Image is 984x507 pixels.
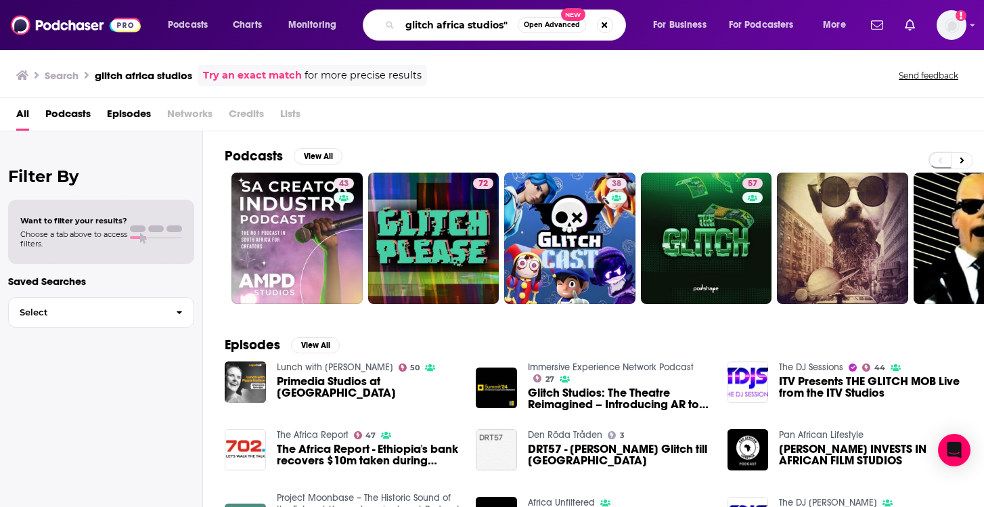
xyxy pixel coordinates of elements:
a: Lunch with Pippa Hudson [277,361,393,373]
div: Search podcasts, credits, & more... [376,9,639,41]
img: Glitch Studios: The Theatre Reimagined – Introducing AR to the Stage - IEN Summit 2024 [476,368,517,409]
a: 38 [606,178,627,189]
button: View All [291,337,340,353]
span: For Business [653,16,707,35]
a: The Africa Report - Ethiopia's bank recovers $10m taken during technical glitch [277,443,460,466]
span: More [823,16,846,35]
img: Podchaser - Follow, Share and Rate Podcasts [11,12,141,38]
a: 47 [354,431,376,439]
h3: Search [45,69,79,82]
h2: Podcasts [225,148,283,164]
span: New [561,8,585,21]
span: Lists [280,103,300,131]
span: DRT57 - [PERSON_NAME] Glitch till [GEOGRAPHIC_DATA] [528,443,711,466]
a: The Africa Report [277,429,349,441]
a: Episodes [107,103,151,131]
a: Glitch Studios: The Theatre Reimagined – Introducing AR to the Stage - IEN Summit 2024 [528,387,711,410]
a: All [16,103,29,131]
h2: Filter By [8,167,194,186]
p: Saved Searches [8,275,194,288]
button: View All [294,148,342,164]
span: [PERSON_NAME] INVESTS IN AFRICAN FILM STUDIOS [779,443,962,466]
a: 43 [231,173,363,304]
button: open menu [158,14,225,36]
span: 47 [365,433,376,439]
button: open menu [813,14,863,36]
button: open menu [644,14,723,36]
span: 38 [612,177,621,191]
span: Podcasts [45,103,91,131]
a: 44 [862,363,885,372]
span: Choose a tab above to access filters. [20,229,127,248]
a: Charts [224,14,270,36]
a: 50 [399,363,420,372]
span: Networks [167,103,213,131]
span: 50 [410,365,420,371]
span: Credits [229,103,264,131]
a: 72 [368,173,499,304]
span: Primedia Studios at [GEOGRAPHIC_DATA] [277,376,460,399]
img: User Profile [937,10,966,40]
span: Monitoring [288,16,336,35]
a: EpisodesView All [225,336,340,353]
span: 44 [874,365,885,371]
a: Try an exact match [203,68,302,83]
a: Show notifications dropdown [899,14,920,37]
a: DRT57 - Från Glitch till Mountain Studios [528,443,711,466]
a: 72 [473,178,493,189]
a: ITV Presents THE GLITCH MOB Live from the ITV Studios [779,376,962,399]
a: 57 [641,173,772,304]
a: Pan African Lifestyle [779,429,864,441]
span: Podcasts [168,16,208,35]
svg: Add a profile image [956,10,966,21]
img: ITV Presents THE GLITCH MOB Live from the ITV Studios [728,361,769,403]
button: open menu [279,14,354,36]
a: Immersive Experience Network Podcast [528,361,694,373]
span: 43 [339,177,349,191]
span: 72 [478,177,488,191]
button: Open AdvancedNew [518,17,586,33]
button: Select [8,297,194,328]
img: The Africa Report - Ethiopia's bank recovers $10m taken during technical glitch [225,429,266,470]
a: PodcastsView All [225,148,342,164]
a: 3 [608,431,625,439]
a: 27 [533,374,554,382]
a: Show notifications dropdown [866,14,889,37]
a: 38 [504,173,635,304]
a: The DJ Sessions [779,361,843,373]
a: 57 [742,178,763,189]
img: Primedia Studios at MIP Africa [225,361,266,403]
img: DRT57 - Från Glitch till Mountain Studios [476,429,517,470]
span: 27 [545,376,554,382]
span: Logged in as lrenschler [937,10,966,40]
h2: Episodes [225,336,280,353]
a: 43 [334,178,354,189]
img: IDRIS ELBA INVESTS IN AFRICAN FILM STUDIOS [728,429,769,470]
span: 57 [748,177,757,191]
input: Search podcasts, credits, & more... [400,14,518,36]
span: Want to filter your results? [20,216,127,225]
a: Primedia Studios at MIP Africa [277,376,460,399]
button: Send feedback [895,70,962,81]
div: Open Intercom Messenger [938,434,970,466]
span: Open Advanced [524,22,580,28]
span: for more precise results [305,68,422,83]
h3: glitch africa studios [95,69,192,82]
a: Den Röda Tråden [528,429,602,441]
span: 3 [620,433,625,439]
span: Select [9,308,165,317]
span: Charts [233,16,262,35]
button: Show profile menu [937,10,966,40]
